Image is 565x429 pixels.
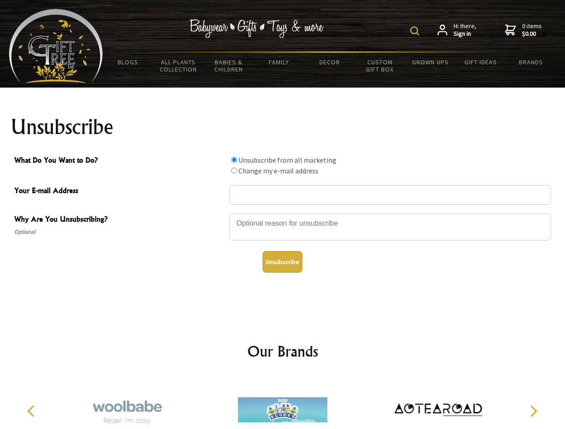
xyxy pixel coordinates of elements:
[522,22,542,38] span: 0 items
[522,30,542,38] strong: $0.00
[14,227,225,237] span: Optional
[455,53,506,71] a: Gift Ideas
[153,53,204,79] a: All Plants Collection
[238,156,336,164] label: Unsubscribe from all marketing
[14,214,225,227] span: Why Are You Unsubscribing?
[405,53,455,71] a: Grown Ups
[9,9,103,83] img: Babyware - Gifts - Toys and more...
[254,53,305,71] a: Family
[11,116,555,138] h1: Unsubscribe
[355,53,405,79] a: Custom Gift Box
[523,401,543,421] button: Next
[204,53,254,79] a: Babies & Children
[14,185,225,198] span: Your E-mail Address
[231,157,237,163] input: What Do You Want to Do?
[103,53,153,71] a: BLOGS
[505,22,542,38] a: 0 items$0.00
[18,341,548,362] h2: Our Brands
[238,166,319,175] label: Change my e-mail address
[438,22,476,38] a: Hi there,Sign in
[14,155,225,168] span: What Do You Want to Do?
[231,168,237,173] input: What Do You Want to Do?
[229,185,551,205] input: Your E-mail Address
[454,30,476,38] strong: Sign in
[410,26,419,35] img: product search
[229,214,551,240] textarea: Why Are You Unsubscribing?
[506,53,557,71] a: Brands
[454,22,476,38] span: Hi there,
[22,401,42,421] button: Previous
[263,251,302,273] button: Unsubscribe
[190,19,324,38] img: Babywear - Gifts - Toys & more
[304,53,355,71] a: Decor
